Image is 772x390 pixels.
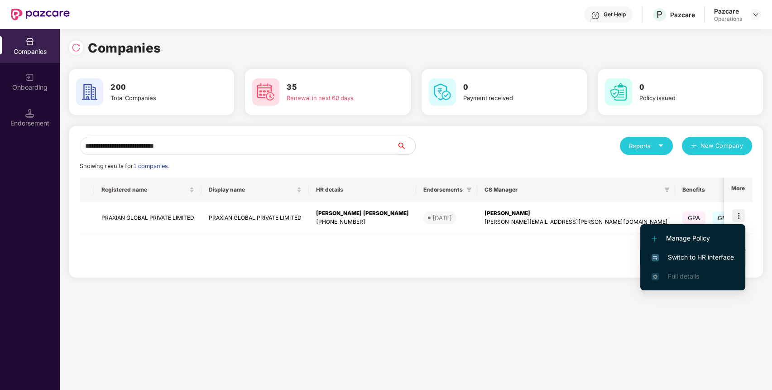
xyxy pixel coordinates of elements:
[25,73,34,82] img: svg+xml;base64,PHN2ZyB3aWR0aD0iMjAiIGhlaWdodD0iMjAiIHZpZXdCb3g9IjAgMCAyMCAyMCIgZmlsbD0ibm9uZSIgeG...
[591,11,600,20] img: svg+xml;base64,PHN2ZyBpZD0iSGVscC0zMngzMiIgeG1sbnM9Imh0dHA6Ly93d3cudzMub3JnLzIwMDAvc3ZnIiB3aWR0aD...
[664,187,670,193] span: filter
[316,218,409,226] div: [PHONE_NUMBER]
[691,143,697,150] span: plus
[466,187,472,193] span: filter
[209,186,295,193] span: Display name
[25,109,34,118] img: svg+xml;base64,PHN2ZyB3aWR0aD0iMTQuNSIgaGVpZ2h0PSIxNC41IiB2aWV3Qm94PSIwIDAgMTYgMTYiIGZpbGw9Im5vbm...
[432,213,452,222] div: [DATE]
[110,82,209,93] h3: 200
[397,142,415,149] span: search
[604,11,626,18] div: Get Help
[484,218,668,226] div: [PERSON_NAME][EMAIL_ADDRESS][PERSON_NAME][DOMAIN_NAME]
[605,78,632,106] img: svg+xml;base64,PHN2ZyB4bWxucz0iaHR0cDovL3d3dy53My5vcmcvMjAwMC9zdmciIHdpZHRoPSI2MCIgaGVpZ2h0PSI2MC...
[652,254,659,261] img: svg+xml;base64,PHN2ZyB4bWxucz0iaHR0cDovL3d3dy53My5vcmcvMjAwMC9zdmciIHdpZHRoPSIxNiIgaGVpZ2h0PSIxNi...
[94,178,201,202] th: Registered name
[76,78,103,106] img: svg+xml;base64,PHN2ZyB4bWxucz0iaHR0cDovL3d3dy53My5vcmcvMjAwMC9zdmciIHdpZHRoPSI2MCIgaGVpZ2h0PSI2MC...
[668,272,699,280] span: Full details
[309,178,416,202] th: HR details
[652,236,657,241] img: svg+xml;base64,PHN2ZyB4bWxucz0iaHR0cDovL3d3dy53My5vcmcvMjAwMC9zdmciIHdpZHRoPSIxMi4yMDEiIGhlaWdodD...
[252,78,279,106] img: svg+xml;base64,PHN2ZyB4bWxucz0iaHR0cDovL3d3dy53My5vcmcvMjAwMC9zdmciIHdpZHRoPSI2MCIgaGVpZ2h0PSI2MC...
[484,186,661,193] span: CS Manager
[682,137,752,155] button: plusNew Company
[101,186,187,193] span: Registered name
[629,141,664,150] div: Reports
[11,9,70,20] img: New Pazcare Logo
[465,184,474,195] span: filter
[732,209,745,222] img: icon
[72,43,81,52] img: svg+xml;base64,PHN2ZyBpZD0iUmVsb2FkLTMyeDMyIiB4bWxucz0iaHR0cDovL3d3dy53My5vcmcvMjAwMC9zdmciIHdpZH...
[463,82,561,93] h3: 0
[639,93,738,102] div: Policy issued
[25,37,34,46] img: svg+xml;base64,PHN2ZyBpZD0iQ29tcGFuaWVzIiB4bWxucz0iaHR0cDovL3d3dy53My5vcmcvMjAwMC9zdmciIHdpZHRoPS...
[652,273,659,280] img: svg+xml;base64,PHN2ZyB4bWxucz0iaHR0cDovL3d3dy53My5vcmcvMjAwMC9zdmciIHdpZHRoPSIxNi4zNjMiIGhlaWdodD...
[752,11,759,18] img: svg+xml;base64,PHN2ZyBpZD0iRHJvcGRvd24tMzJ4MzIiIHhtbG5zPSJodHRwOi8vd3d3LnczLm9yZy8yMDAwL3N2ZyIgd2...
[714,15,742,23] div: Operations
[463,93,561,102] div: Payment received
[397,137,416,155] button: search
[657,9,662,20] span: P
[662,184,671,195] span: filter
[652,233,734,243] span: Manage Policy
[682,212,705,224] span: GPA
[201,178,309,202] th: Display name
[287,82,385,93] h3: 35
[201,202,309,234] td: PRAXIAN GLOBAL PRIVATE LIMITED
[675,178,756,202] th: Benefits
[639,82,738,93] h3: 0
[287,93,385,102] div: Renewal in next 60 days
[670,10,695,19] div: Pazcare
[94,202,201,234] td: PRAXIAN GLOBAL PRIVATE LIMITED
[133,163,169,169] span: 1 companies.
[652,252,734,262] span: Switch to HR interface
[484,209,668,218] div: [PERSON_NAME]
[110,93,209,102] div: Total Companies
[658,143,664,149] span: caret-down
[423,186,463,193] span: Endorsements
[88,38,161,58] h1: Companies
[724,178,752,202] th: More
[80,163,169,169] span: Showing results for
[316,209,409,218] div: [PERSON_NAME] [PERSON_NAME]
[714,7,742,15] div: Pazcare
[429,78,456,106] img: svg+xml;base64,PHN2ZyB4bWxucz0iaHR0cDovL3d3dy53My5vcmcvMjAwMC9zdmciIHdpZHRoPSI2MCIgaGVpZ2h0PSI2MC...
[700,141,743,150] span: New Company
